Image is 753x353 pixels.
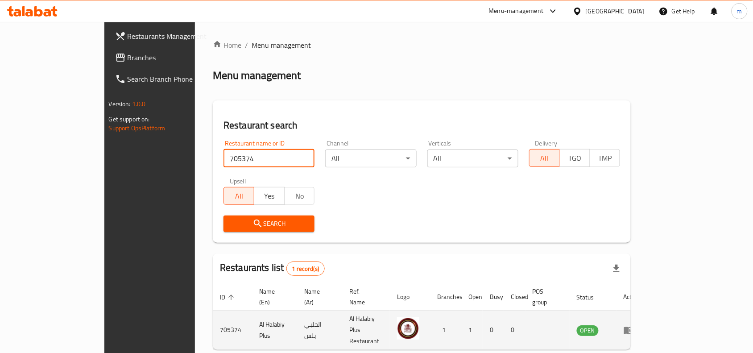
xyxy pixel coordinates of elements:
[132,98,146,110] span: 1.0.0
[737,6,742,16] span: m
[586,6,645,16] div: [GEOGRAPHIC_DATA]
[349,286,379,307] span: Ref. Name
[504,311,525,350] td: 0
[483,311,504,350] td: 0
[342,311,390,350] td: Al Halabiy Plus Restaurant
[461,283,483,311] th: Open
[284,187,315,205] button: No
[286,262,325,276] div: Total records count
[213,68,301,83] h2: Menu management
[489,6,544,17] div: Menu-management
[533,152,556,165] span: All
[108,47,230,68] a: Branches
[223,150,314,167] input: Search for restaurant name or ID..
[297,311,342,350] td: الحلبي بلس
[109,122,165,134] a: Support.OpsPlatform
[213,311,252,350] td: 705374
[128,31,223,42] span: Restaurants Management
[213,40,631,50] nav: breadcrumb
[483,283,504,311] th: Busy
[535,140,558,146] label: Delivery
[590,149,621,167] button: TMP
[594,152,617,165] span: TMP
[430,311,461,350] td: 1
[563,152,587,165] span: TGO
[228,190,251,203] span: All
[325,150,416,167] div: All
[390,283,430,311] th: Logo
[577,292,606,303] span: Status
[109,113,150,125] span: Get support on:
[288,190,311,203] span: No
[230,178,246,184] label: Upsell
[108,68,230,90] a: Search Branch Phone
[220,261,325,276] h2: Restaurants list
[252,40,311,50] span: Menu management
[231,218,307,229] span: Search
[427,150,518,167] div: All
[259,286,286,307] span: Name (En)
[577,325,599,336] span: OPEN
[223,119,620,132] h2: Restaurant search
[252,311,297,350] td: Al Halabiy Plus
[559,149,590,167] button: TGO
[533,286,559,307] span: POS group
[606,258,627,279] div: Export file
[624,325,640,336] div: Menu
[108,25,230,47] a: Restaurants Management
[223,216,314,232] button: Search
[245,40,248,50] li: /
[128,52,223,63] span: Branches
[430,283,461,311] th: Branches
[504,283,525,311] th: Closed
[213,283,647,350] table: enhanced table
[223,187,254,205] button: All
[304,286,331,307] span: Name (Ar)
[258,190,281,203] span: Yes
[616,283,647,311] th: Action
[397,317,419,340] img: Al Halabiy Plus
[109,98,131,110] span: Version:
[461,311,483,350] td: 1
[529,149,560,167] button: All
[254,187,285,205] button: Yes
[287,265,325,273] span: 1 record(s)
[128,74,223,84] span: Search Branch Phone
[220,292,237,303] span: ID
